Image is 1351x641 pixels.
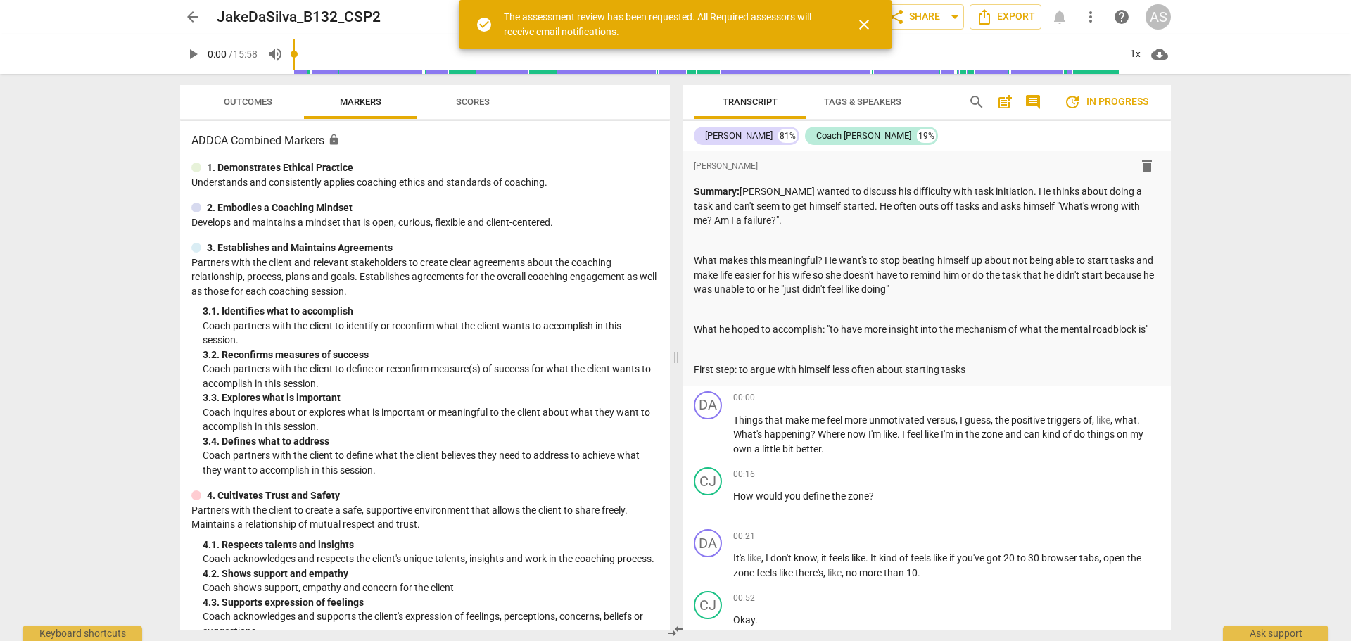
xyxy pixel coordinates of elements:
span: I [960,414,965,426]
span: there's [795,567,823,578]
h3: ADDCA Combined Markers [191,132,659,149]
span: delete [1138,158,1155,174]
p: Coach partners with the client to define what the client believes they need to address to achieve... [203,448,659,477]
span: unmotivated [869,414,927,426]
span: , [991,414,995,426]
span: post_add [996,94,1013,110]
span: the [832,490,848,502]
span: you've [957,552,987,564]
div: 19% [917,129,936,143]
span: . [821,443,824,455]
span: , [1110,414,1115,426]
span: positive [1011,414,1047,426]
div: [PERSON_NAME] [705,129,773,143]
span: if [949,552,957,564]
div: 3. 3. Explores what is important [203,391,659,405]
span: . [897,429,902,440]
span: on [1117,429,1130,440]
p: 1. Demonstrates Ethical Practice [207,160,353,175]
span: feel [907,429,925,440]
span: [PERSON_NAME] [694,160,758,172]
span: zone [733,567,756,578]
span: Scores [456,96,490,107]
span: Outcomes [224,96,272,107]
button: Play [180,42,205,67]
span: Okay [733,614,755,626]
span: arrow_drop_down [946,8,963,25]
h2: JakeDaSilva_B132_CSP2 [217,8,381,26]
span: own [733,443,754,455]
span: Filler word [827,567,842,578]
span: Where [818,429,847,440]
span: , [817,552,821,564]
p: 4. Cultivates Trust and Safety [207,488,340,503]
p: Coach shows support, empathy and concern for the client [203,580,659,595]
span: arrow_back [184,8,201,25]
div: 3. 2. Reconfirms measures of success [203,348,659,362]
span: Export [976,8,1035,25]
span: . [1137,414,1140,426]
span: In progress [1064,94,1148,110]
div: Coach [PERSON_NAME] [816,129,911,143]
p: Coach partners with the client to identify or reconfirm what the client wants to accomplish in th... [203,319,659,348]
a: Help [1109,4,1134,30]
span: make [785,414,811,426]
span: like [925,429,941,440]
div: The assessment review has been requested. All Required assessors will receive email notifications. [504,10,830,39]
span: , [1092,414,1096,426]
span: I [766,552,770,564]
span: close [856,16,873,33]
button: Export [970,4,1041,30]
span: in [956,429,965,440]
span: / 15:58 [229,49,258,60]
span: zone [982,429,1005,440]
p: [PERSON_NAME] wanted to discuss his difficulty with task initiation. He thinks about doing a task... [694,184,1160,228]
p: Coach partners with the client to define or reconfirm measure(s) of success for what the client w... [203,362,659,391]
p: What he hoped to accomplish: "to have more insight into the mechanism of what the mental roadbloc... [694,322,1160,337]
span: 00:52 [733,592,755,604]
span: more_vert [1082,8,1099,25]
div: 4. 2. Shows support and empathy [203,566,659,581]
span: It [870,552,879,564]
div: 3. 1. Identifies what to accomplish [203,304,659,319]
span: don't [770,552,794,564]
div: Change speaker [694,467,722,495]
div: Ask support [1223,626,1328,641]
span: volume_up [267,46,284,63]
div: 4. 1. Respects talents and insights [203,538,659,552]
span: Markers [340,96,381,107]
span: more [844,414,869,426]
span: Things [733,414,765,426]
span: of [1083,414,1092,426]
p: Partners with the client and relevant stakeholders to create clear agreements about the coaching ... [191,255,659,299]
span: guess [965,414,991,426]
span: no [846,567,859,578]
p: Partners with the client to create a safe, supportive environment that allows the client to share... [191,503,659,532]
p: 2. Embodies a Coaching Mindset [207,201,353,215]
span: of [899,552,911,564]
span: than [884,567,906,578]
span: What's [733,429,764,440]
button: AS [1146,4,1171,30]
strong: Summary: [694,186,740,197]
span: can [1024,429,1042,440]
span: 0:00 [208,49,227,60]
span: to [1017,552,1028,564]
span: , [761,552,766,564]
p: Coach inquires about or explores what is important or meaningful to the client about what they wa... [203,405,659,434]
span: happening [764,429,811,440]
span: it [821,552,829,564]
button: Review is in progress [1053,88,1160,116]
span: comment [1025,94,1041,110]
span: Assessment is enabled for this document. The competency model is locked and follows the assessmen... [328,134,340,146]
span: little [762,443,782,455]
p: What makes this meaningful? He want's to stop beating himself up about not being able to start ta... [694,253,1160,297]
div: Keyboard shortcuts [23,626,142,641]
span: the [1127,552,1141,564]
span: feels [829,552,851,564]
div: Change speaker [694,391,722,419]
p: First step: to argue with himself less often about starting tasks [694,362,1160,377]
p: Coach acknowledges and supports the client's expression of feelings, perceptions, concerns, belie... [203,609,659,638]
button: Share [882,4,946,30]
span: the [965,429,982,440]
